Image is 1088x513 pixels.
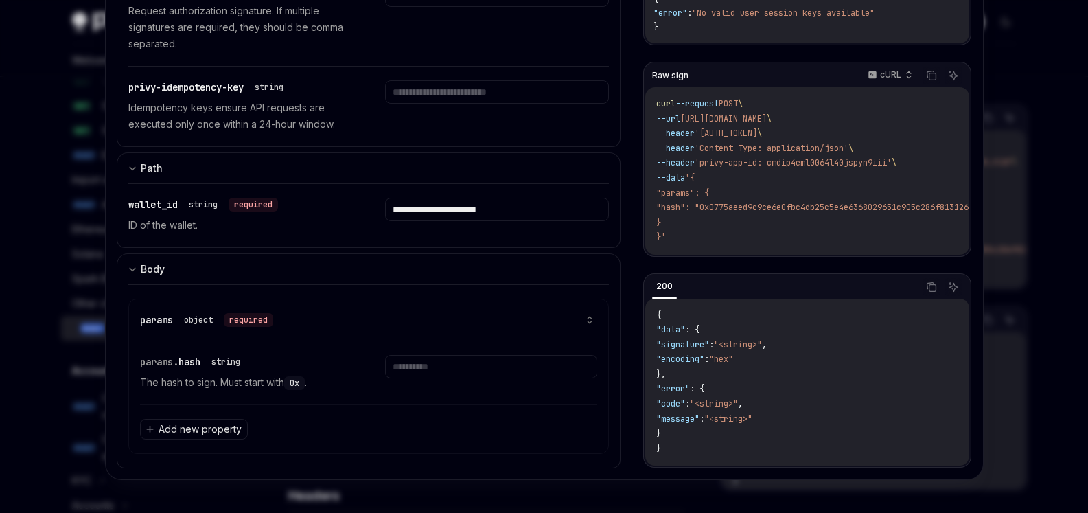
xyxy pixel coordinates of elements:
span: "code" [656,398,685,409]
div: object [184,315,213,326]
span: params [140,314,173,326]
span: "<string>" [704,413,752,424]
span: --header [656,143,695,154]
span: "signature" [656,339,709,350]
span: Raw sign [652,70,688,81]
span: POST [719,98,738,109]
span: { [656,310,661,321]
span: \ [892,157,896,168]
p: Idempotency keys ensure API requests are executed only once within a 24-hour window. [128,100,352,133]
span: "message" [656,413,699,424]
button: Copy the contents from the code block [923,278,940,296]
span: : [687,8,692,19]
span: } [656,443,661,454]
span: 0x [290,378,299,389]
span: , [738,398,743,409]
div: params [140,313,273,327]
span: --data [656,172,685,183]
span: --url [656,113,680,124]
span: "error" [656,383,690,394]
button: Ask AI [945,278,962,296]
span: params. [140,356,178,368]
span: '{ [685,172,695,183]
span: }' [656,231,666,242]
span: "error" [653,8,687,19]
span: "No valid user session keys available" [692,8,875,19]
div: Path [141,160,163,176]
span: --request [675,98,719,109]
button: expand input section [117,152,621,183]
span: : { [690,383,704,394]
span: "<string>" [690,398,738,409]
span: : { [685,324,699,335]
span: 'privy-app-id: cmdip4eml0064l40jspyn9iii' [695,157,892,168]
span: } [656,217,661,228]
div: params.hash [140,355,246,369]
span: --header [656,128,695,139]
span: hash [178,356,200,368]
span: "hash": "0x0775aeed9c9ce6e0fbc4db25c5e4e6368029651c905c286f813126a09025a21e" [656,202,1021,213]
button: Ask AI [945,67,962,84]
p: The hash to sign. Must start with . [140,374,352,391]
div: wallet_id [128,198,278,212]
div: string [211,356,240,367]
span: wallet_id [128,198,178,211]
span: Add new property [159,422,242,436]
span: "params": { [656,187,709,198]
div: 200 [652,278,677,295]
span: "encoding" [656,354,704,365]
span: } [656,428,661,439]
div: Body [141,261,165,277]
span: \ [738,98,743,109]
span: privy-idempotency-key [128,81,244,93]
div: privy-idempotency-key [128,80,289,94]
span: , [762,339,767,350]
button: Add new property [140,419,248,440]
span: curl [656,98,675,109]
div: string [255,82,283,93]
p: Request authorization signature. If multiple signatures are required, they should be comma separa... [128,3,352,52]
span: : [699,413,704,424]
span: \ [848,143,853,154]
span: 'Content-Type: application/json' [695,143,848,154]
span: \ [767,113,772,124]
span: "data" [656,324,685,335]
p: ID of the wallet. [128,217,352,233]
button: cURL [860,64,918,87]
span: "hex" [709,354,733,365]
span: --header [656,157,695,168]
span: } [653,21,658,32]
span: }, [656,369,666,380]
p: cURL [880,69,901,80]
span: : [704,354,709,365]
div: required [229,198,278,212]
span: "<string>" [714,339,762,350]
div: required [224,313,273,327]
span: \ [757,128,762,139]
span: : [685,398,690,409]
button: Copy the contents from the code block [923,67,940,84]
button: expand input section [117,253,621,284]
span: '[AUTH_TOKEN] [695,128,757,139]
div: string [189,199,218,210]
span: [URL][DOMAIN_NAME] [680,113,767,124]
span: : [709,339,714,350]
